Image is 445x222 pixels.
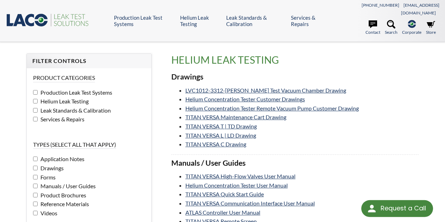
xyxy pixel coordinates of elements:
a: TITAN VERSA T | TD Drawing [185,123,257,129]
a: Store [426,20,436,36]
input: Reference Materials [33,202,38,206]
a: Services & Repairs [291,14,329,27]
input: Drawings [33,166,38,170]
a: [EMAIL_ADDRESS][DOMAIN_NAME] [401,2,439,15]
a: Contact [365,20,380,36]
span: translation missing: en.product_groups.Helium Leak Testing [171,54,279,66]
input: Manuals / User Guides [33,184,38,188]
a: TITAN VERSA Maintenance Cart Drawing [185,114,286,120]
span: Helium Leak Testing [39,98,89,104]
input: Production Leak Test Systems [33,90,38,95]
h3: Manuals / User Guides [171,158,419,168]
input: Videos [33,211,38,215]
a: TITAN VERSA L | LD Drawing [185,132,256,139]
a: Helium Concentration Tester Remote Vacuum Pump Customer Drawing [185,105,359,112]
span: Drawings [39,165,64,171]
a: Leak Standards & Calibration [226,14,286,27]
input: Leak Standards & Calibration [33,108,38,113]
input: Services & Repairs [33,117,38,121]
span: Manuals / User Guides [39,183,96,189]
legend: Product Categories [33,74,95,82]
div: Request a Call [361,200,433,217]
span: Product Brochures [39,192,86,198]
span: Leak Standards & Calibration [39,107,111,114]
a: Helium Leak Testing [180,14,221,27]
h4: Filter Controls [32,57,145,65]
a: [PHONE_NUMBER] [362,2,399,8]
input: Product Brochures [33,193,38,197]
span: Production Leak Test Systems [39,89,112,96]
a: TITAN VERSA C Drawing [185,141,246,147]
a: TITAN VERSA Quick Start Guide [185,191,264,197]
img: round button [366,203,377,214]
h3: Drawings [171,72,419,82]
a: TITAN VERSA High-Flow Valves User Manual [185,173,295,179]
input: Application Notes [33,157,38,161]
span: Reference Materials [39,201,89,207]
div: Request a Call [381,200,426,216]
a: Helium Concentration Tester Customer Drawings [185,96,305,102]
legend: Types (select all that apply) [33,141,116,149]
a: Production Leak Test Systems [114,14,174,27]
span: Application Notes [39,156,84,162]
span: Services & Repairs [39,116,84,122]
a: Search [385,20,398,36]
input: Forms [33,175,38,179]
span: Corporate [402,29,421,36]
a: Helium Concentration Tester User Manual [185,182,288,189]
span: Forms [39,174,56,180]
input: Helium Leak Testing [33,99,38,103]
a: ATLAS Controller User Manual [185,209,260,216]
a: LVC1012-3312-[PERSON_NAME] Test Vacuum Chamber Drawing [185,87,346,94]
a: TITAN VERSA Communication Interface User Manual [185,200,315,207]
span: Videos [39,210,57,216]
